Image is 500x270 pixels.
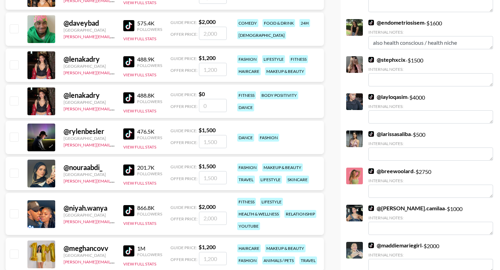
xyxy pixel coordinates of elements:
div: comedy [237,19,258,27]
div: lifestyle [259,176,282,184]
img: TikTok [123,56,134,67]
button: View Full Stats [123,108,156,113]
img: TikTok [123,245,134,256]
span: Offer Price: [170,140,198,145]
input: 2,000 [199,27,227,40]
div: travel [237,176,255,184]
strong: $ 1,200 [199,244,216,250]
input: 1,500 [199,135,227,148]
a: @larissasaliba [368,130,411,137]
input: 1,200 [199,252,227,265]
div: fashion [237,163,258,171]
div: Internal Notes: [368,178,493,183]
a: [PERSON_NAME][EMAIL_ADDRESS][DOMAIN_NAME] [64,105,166,111]
a: @breewoolard [368,168,414,175]
div: animals / pets [262,256,295,264]
div: food & drink [262,19,295,27]
span: Offer Price: [170,104,198,109]
span: Guide Price: [170,128,197,133]
button: View Full Stats [123,36,156,41]
div: dance [237,134,254,142]
div: - $ 2750 [368,168,493,198]
div: fitness [237,198,256,206]
div: fashion [258,134,279,142]
img: TikTok [123,205,134,216]
input: 0 [199,99,227,112]
div: Followers [137,171,162,176]
div: - $ 500 [368,130,493,161]
div: @ lenakadry [64,55,115,64]
div: Internal Notes: [368,67,493,72]
div: 575.4K [137,20,162,27]
a: @endometriosisem [368,19,424,26]
span: Offer Price: [170,68,198,73]
div: Internal Notes: [368,104,493,109]
div: Followers [137,63,162,68]
div: lifestyle [260,198,283,206]
div: 1M [137,245,162,252]
img: TikTok [368,20,374,25]
div: [GEOGRAPHIC_DATA] [64,253,115,258]
div: 488.9K [137,56,162,63]
div: makeup & beauty [262,163,303,171]
div: @ daveybad [64,19,115,27]
a: [PERSON_NAME][EMAIL_ADDRESS][DOMAIN_NAME] [64,33,166,39]
a: [PERSON_NAME][EMAIL_ADDRESS][DOMAIN_NAME] [64,69,166,75]
div: [GEOGRAPHIC_DATA] [64,136,115,141]
div: - $ 1000 [368,205,493,235]
textarea: also health conscious / health niche [368,36,493,49]
span: Offer Price: [170,257,198,262]
div: [GEOGRAPHIC_DATA] [64,100,115,105]
span: Guide Price: [170,56,197,61]
input: 1,500 [199,171,227,184]
span: Offer Price: [170,216,198,221]
img: TikTok [368,57,374,62]
div: 24h [299,19,310,27]
div: Internal Notes: [368,215,493,220]
img: TikTok [123,92,134,103]
div: [GEOGRAPHIC_DATA] [64,27,115,33]
img: TikTok [368,205,374,211]
div: [GEOGRAPHIC_DATA] [64,212,115,218]
div: Internal Notes: [368,252,493,258]
button: View Full Stats [123,144,156,150]
div: Internal Notes: [368,141,493,146]
button: View Full Stats [123,72,156,77]
a: [PERSON_NAME][EMAIL_ADDRESS][DOMAIN_NAME] [64,177,166,184]
div: @ rylenbesler [64,127,115,136]
div: fashion [237,256,258,264]
div: [GEOGRAPHIC_DATA] [64,172,115,177]
div: Followers [137,252,162,257]
a: @stephxcix [368,56,406,63]
div: [GEOGRAPHIC_DATA] [64,64,115,69]
div: @ niyah.wanya [64,204,115,212]
img: TikTok [368,168,374,174]
div: 201.7K [137,164,162,171]
div: 866.8K [137,204,162,211]
div: Followers [137,211,162,217]
strong: $ 1,200 [199,54,216,61]
img: TikTok [368,131,374,137]
button: View Full Stats [123,221,156,226]
div: 488.8K [137,92,162,99]
a: [PERSON_NAME][EMAIL_ADDRESS][DOMAIN_NAME] [64,258,166,264]
div: youtube [237,222,260,230]
img: TikTok [368,243,374,248]
div: 476.5K [137,128,162,135]
span: Offer Price: [170,176,198,181]
div: Internal Notes: [368,29,493,35]
div: dance [237,103,254,111]
img: TikTok [123,20,134,31]
div: haircare [237,244,261,252]
span: Guide Price: [170,92,197,97]
div: fashion [237,55,258,63]
div: skincare [286,176,309,184]
div: makeup & beauty [265,67,306,75]
span: Guide Price: [170,205,197,210]
div: fitness [237,91,256,99]
div: makeup & beauty [265,244,306,252]
strong: $ 0 [199,91,205,97]
div: Followers [137,135,162,140]
button: View Full Stats [123,180,156,186]
div: travel [299,256,317,264]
